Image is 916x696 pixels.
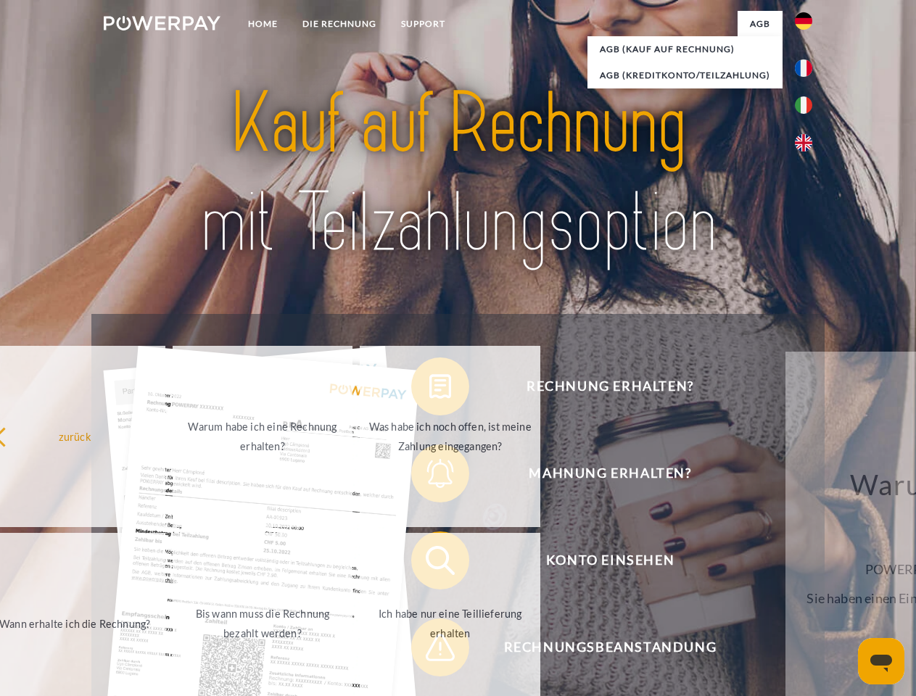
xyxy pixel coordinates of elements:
[139,70,777,278] img: title-powerpay_de.svg
[104,16,220,30] img: logo-powerpay-white.svg
[432,531,788,589] span: Konto einsehen
[368,604,532,643] div: Ich habe nur eine Teillieferung erhalten
[360,346,540,527] a: Was habe ich noch offen, ist meine Zahlung eingegangen?
[432,618,788,676] span: Rechnungsbeanstandung
[389,11,458,37] a: SUPPORT
[411,531,788,589] button: Konto einsehen
[236,11,290,37] a: Home
[795,96,812,114] img: it
[795,12,812,30] img: de
[738,11,783,37] a: agb
[368,417,532,456] div: Was habe ich noch offen, ist meine Zahlung eingegangen?
[795,59,812,77] img: fr
[411,618,788,676] button: Rechnungsbeanstandung
[587,62,783,88] a: AGB (Kreditkonto/Teilzahlung)
[181,417,344,456] div: Warum habe ich eine Rechnung erhalten?
[181,604,344,643] div: Bis wann muss die Rechnung bezahlt werden?
[290,11,389,37] a: DIE RECHNUNG
[795,134,812,152] img: en
[587,36,783,62] a: AGB (Kauf auf Rechnung)
[858,638,904,684] iframe: Schaltfläche zum Öffnen des Messaging-Fensters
